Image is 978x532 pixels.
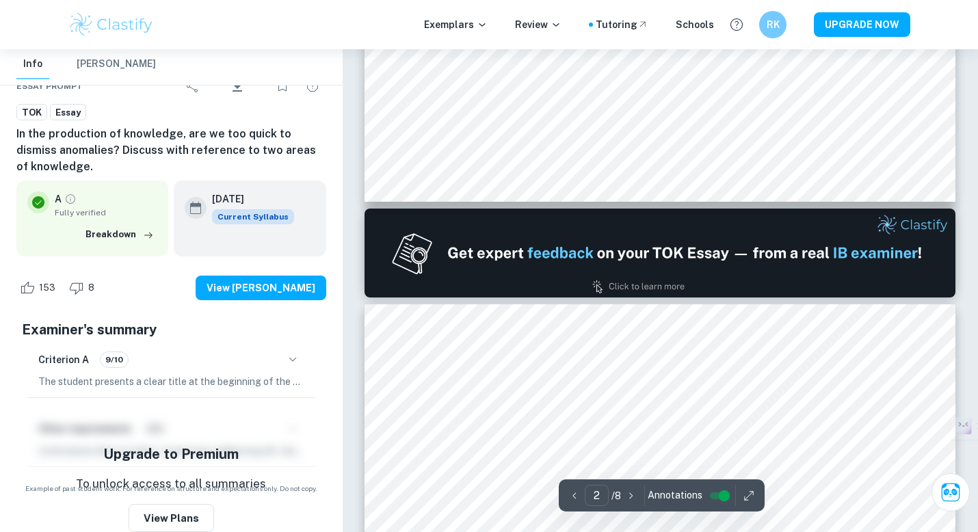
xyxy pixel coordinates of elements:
[76,475,266,493] p: To unlock access to all summaries
[55,191,62,207] p: A
[212,209,294,224] div: This exemplar is based on the current syllabus. Feel free to refer to it for inspiration/ideas wh...
[16,126,326,175] h6: In the production of knowledge, are we too quick to dismiss anomalies? Discuss with reference to ...
[611,488,621,503] p: / 8
[77,49,156,79] button: [PERSON_NAME]
[50,104,86,121] a: Essay
[596,17,648,32] a: Tutoring
[212,209,294,224] span: Current Syllabus
[51,106,85,120] span: Essay
[725,13,748,36] button: Help and Feedback
[103,444,239,464] h5: Upgrade to Premium
[16,483,326,494] span: Example of past student work. For reference on structure and expectations only. Do not copy.
[81,281,102,295] span: 8
[16,277,63,299] div: Like
[424,17,488,32] p: Exemplars
[101,354,128,366] span: 9/10
[16,104,47,121] a: TOK
[179,72,207,100] div: Share
[82,224,157,245] button: Breakdown
[68,11,155,38] img: Clastify logo
[931,473,970,511] button: Ask Clai
[299,72,326,100] div: Report issue
[212,191,283,207] h6: [DATE]
[648,488,702,503] span: Annotations
[209,68,266,104] div: Download
[66,277,102,299] div: Dislike
[759,11,787,38] button: RK
[38,352,89,367] h6: Criterion A
[515,17,561,32] p: Review
[196,276,326,300] button: View [PERSON_NAME]
[814,12,910,37] button: UPGRADE NOW
[676,17,714,32] a: Schools
[765,17,781,32] h6: RK
[17,106,47,120] span: TOK
[365,209,955,297] img: Ad
[55,207,157,219] span: Fully verified
[16,49,49,79] button: Info
[31,281,63,295] span: 153
[38,374,304,389] p: The student presents a clear title at the beginning of the TOK essay and maintains a sustained fo...
[16,80,83,92] span: Essay prompt
[269,72,296,100] div: Bookmark
[64,193,77,205] a: Grade fully verified
[22,319,321,340] h5: Examiner's summary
